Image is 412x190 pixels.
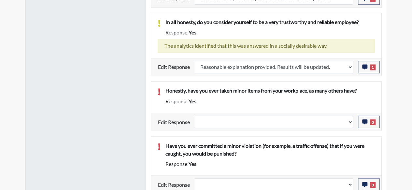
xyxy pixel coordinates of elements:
[165,87,375,95] p: Honestly, have you ever taken minor items from your workplace, as many others have?
[161,97,380,105] div: Response:
[189,98,196,104] span: yes
[158,61,190,73] label: Edit Response
[158,39,375,53] div: The analytics identified that this was answered in a socially desirable way.
[358,61,380,73] button: 1
[189,160,196,167] span: yes
[161,29,380,36] div: Response:
[358,116,380,128] button: 0
[165,142,375,157] p: Have you ever committed a minor violation (for example, a traffic offense) that if you were caugh...
[370,182,376,188] span: 0
[370,64,376,70] span: 1
[165,18,375,26] p: In all honesty, do you consider yourself to be a very trustworthy and reliable employee?
[189,29,196,35] span: yes
[158,116,190,128] label: Edit Response
[190,116,358,128] div: Update the test taker's response, the change might impact the score
[370,119,376,125] span: 0
[161,160,380,168] div: Response:
[190,61,358,73] div: Update the test taker's response, the change might impact the score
